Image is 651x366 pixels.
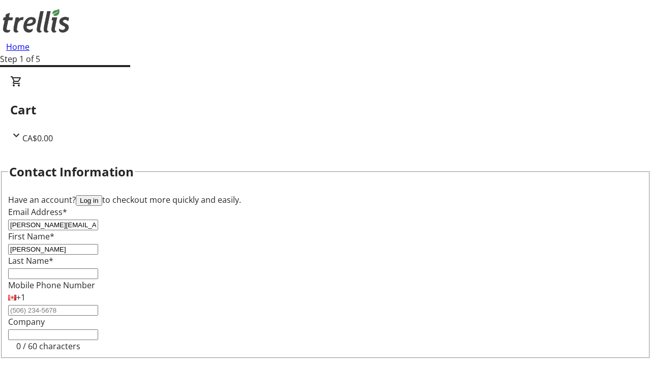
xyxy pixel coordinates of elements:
label: Email Address* [8,206,67,218]
label: First Name* [8,231,54,242]
button: Log in [76,195,102,206]
label: Company [8,316,45,327]
label: Last Name* [8,255,53,266]
span: CA$0.00 [22,133,53,144]
div: CartCA$0.00 [10,75,641,144]
tr-character-limit: 0 / 60 characters [16,341,80,352]
input: (506) 234-5678 [8,305,98,316]
h2: Cart [10,101,641,119]
h2: Contact Information [9,163,134,181]
label: Mobile Phone Number [8,280,95,291]
div: Have an account? to checkout more quickly and easily. [8,194,643,206]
